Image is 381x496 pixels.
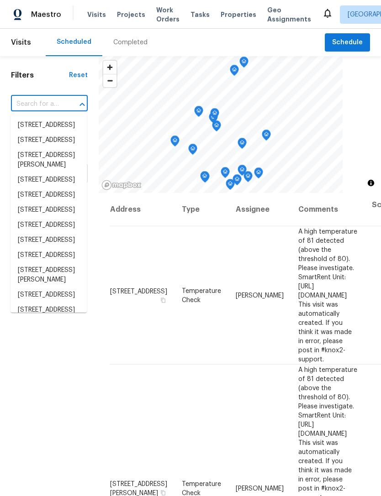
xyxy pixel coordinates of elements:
[113,38,148,47] div: Completed
[194,106,203,120] div: Map marker
[69,71,88,80] div: Reset
[291,193,365,226] th: Comments
[11,188,87,203] li: [STREET_ADDRESS]
[209,112,218,126] div: Map marker
[212,120,221,135] div: Map marker
[254,167,263,182] div: Map marker
[11,148,87,172] li: [STREET_ADDRESS][PERSON_NAME]
[267,5,311,24] span: Geo Assignments
[182,480,221,496] span: Temperature Check
[226,179,235,193] div: Map marker
[11,263,87,287] li: [STREET_ADDRESS][PERSON_NAME]
[182,287,221,303] span: Temperature Check
[210,108,219,122] div: Map marker
[230,65,239,79] div: Map marker
[188,144,197,158] div: Map marker
[110,480,167,496] span: [STREET_ADDRESS][PERSON_NAME]
[365,178,376,188] button: Toggle attribution
[332,37,363,48] span: Schedule
[236,292,284,298] span: [PERSON_NAME]
[103,74,116,87] button: Zoom out
[11,97,62,111] input: Search for an address...
[99,56,343,193] canvas: Map
[262,130,271,144] div: Map marker
[11,32,31,52] span: Visits
[110,193,175,226] th: Address
[11,248,87,263] li: [STREET_ADDRESS]
[170,136,180,150] div: Map marker
[11,218,87,233] li: [STREET_ADDRESS]
[11,118,87,133] li: [STREET_ADDRESS]
[221,167,230,181] div: Map marker
[325,33,370,52] button: Schedule
[76,98,89,111] button: Close
[243,171,253,185] div: Map marker
[175,193,228,226] th: Type
[11,203,87,218] li: [STREET_ADDRESS]
[57,37,91,47] div: Scheduled
[101,180,142,190] a: Mapbox homepage
[31,10,61,19] span: Maestro
[190,11,210,18] span: Tasks
[200,171,209,185] div: Map marker
[11,133,87,148] li: [STREET_ADDRESS]
[156,5,180,24] span: Work Orders
[221,10,256,19] span: Properties
[103,61,116,74] button: Zoom in
[11,71,69,80] h1: Filters
[11,233,87,248] li: [STREET_ADDRESS]
[11,303,87,337] li: [STREET_ADDRESS][PERSON_NAME][PERSON_NAME]
[228,193,291,226] th: Assignee
[238,165,247,179] div: Map marker
[236,485,284,491] span: [PERSON_NAME]
[368,178,374,188] span: Toggle attribution
[298,228,357,362] span: A high temperature of 81 detected (above the threshold of 80). Please investigate. SmartRent Unit...
[87,10,106,19] span: Visits
[239,57,249,71] div: Map marker
[11,172,87,188] li: [STREET_ADDRESS]
[117,10,145,19] span: Projects
[110,288,167,294] span: [STREET_ADDRESS]
[159,296,167,304] button: Copy Address
[11,287,87,303] li: [STREET_ADDRESS]
[238,138,247,152] div: Map marker
[233,174,242,188] div: Map marker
